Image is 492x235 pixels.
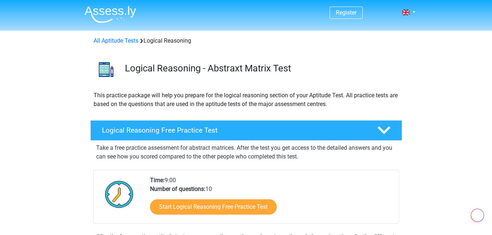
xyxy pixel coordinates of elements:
[145,176,398,223] div: 9:00 10
[125,63,396,74] h3: Logical Reasoning - Abstraxt Matrix Test
[87,120,405,141] a: Logical Reasoning Free Practice Test
[91,54,122,85] img: logical reasoning
[96,144,396,161] p: Take a free practice assessment for abstract matrices. After the test you get access to the detai...
[101,176,138,212] img: Clock
[336,9,357,16] a: Register
[150,199,277,215] a: Start Logical Reasoning Free Practice Test
[91,36,402,45] div: Logical Reasoning
[150,185,205,192] b: Number of questions:
[94,37,138,44] a: All Aptitude Tests
[94,91,399,109] p: This practice package will help you prepare for the logical reasoning section of your Aptitude Te...
[102,126,366,134] h4: Logical Reasoning Free Practice Test
[150,177,165,184] b: Time:
[84,6,136,23] img: Assessly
